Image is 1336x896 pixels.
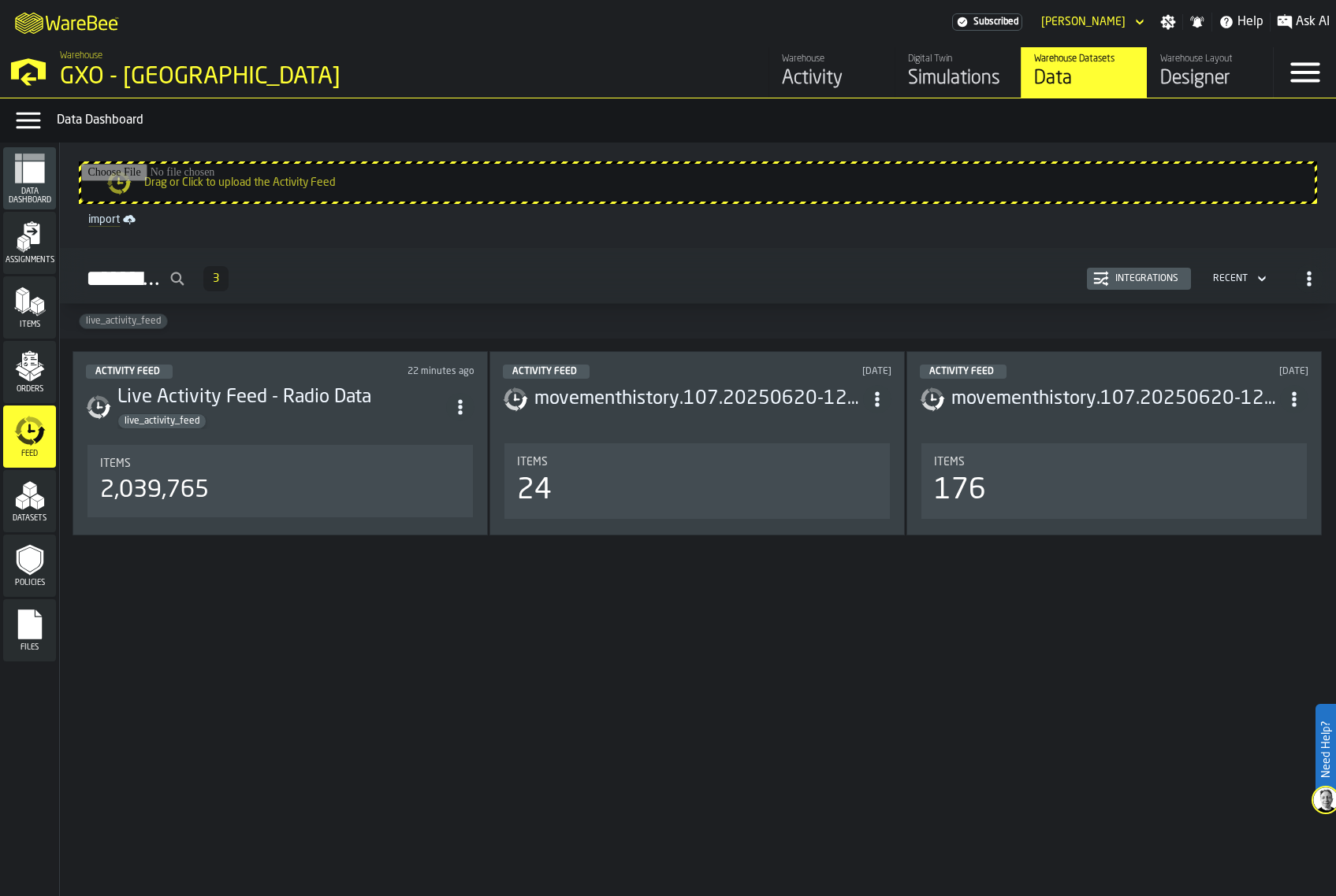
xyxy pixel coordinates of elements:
[1154,14,1182,30] label: button-toggle-Settings
[503,365,590,379] div: status-5 2
[1034,66,1134,91] div: Data
[973,17,1018,28] span: Subscribed
[517,456,877,468] div: Title
[908,66,1008,91] div: Simulations
[6,105,50,136] label: button-toggle-Data Menu
[951,387,1280,412] h3: movementhistory.107.20250620-1201.csv
[934,456,1294,468] div: Title
[1021,47,1147,98] a: link-to-/wh/i/ae0cd702-8cb1-4091-b3be-0aee77957c79/data
[100,457,460,470] div: Title
[3,405,56,468] li: menu Feed
[512,367,577,376] span: Activity Feed
[1041,16,1126,28] div: DropdownMenuValue-Adam Ludford
[895,47,1021,98] a: link-to-/wh/i/ae0cd702-8cb1-4091-b3be-0aee77957c79/simulations
[86,442,474,520] section: card-DataDashboardCard
[517,475,552,506] div: 24
[1160,66,1260,91] div: Designer
[1147,47,1273,98] a: link-to-/wh/i/ae0cd702-8cb1-4091-b3be-0aee77957c79/designer
[1160,54,1260,65] div: Warehouse Layout
[3,535,56,598] li: menu Policies
[929,367,994,376] span: Activity Feed
[3,212,56,275] li: menu Assignments
[3,385,56,394] span: Orders
[60,63,486,91] div: GXO - [GEOGRAPHIC_DATA]
[1317,705,1334,794] label: Need Help?
[81,164,1315,202] input: Drag or Click to upload the Activity Feed
[3,599,56,662] li: menu Files
[782,66,882,91] div: Activity
[95,367,160,376] span: Activity Feed
[3,579,56,587] span: Policies
[3,256,56,265] span: Assignments
[1207,269,1270,288] div: DropdownMenuValue-4
[1035,13,1148,31] div: DropdownMenuValue-Adam Ludford
[87,445,473,517] div: stat-Items
[504,443,890,519] div: stat-Items
[952,13,1022,31] div: Menu Subscription
[1237,13,1263,31] span: Help
[60,50,102,61] span: Warehouse
[100,457,131,470] span: Items
[1183,14,1211,30] label: button-toggle-Notifications
[782,54,882,65] div: Warehouse
[57,111,1330,130] div: Data Dashboard
[908,54,1008,65] div: Digital Twin
[920,365,1007,379] div: status-5 2
[934,456,965,468] span: Items
[80,316,167,327] span: live_activity_feed
[742,366,891,377] div: Updated: 24/06/2025, 11:58:59 Created: 24/06/2025, 01:08:30
[1109,273,1185,284] div: Integrations
[934,475,986,506] div: 176
[3,643,56,652] span: Files
[489,351,905,535] div: ItemListCard-DashboardItemContainer
[1271,13,1336,31] label: button-toggle-Ask AI
[3,450,56,458] span: Feed
[1274,47,1336,98] label: button-toggle-Menu
[100,476,209,505] div: 2,039,765
[1087,268,1191,290] button: button-Integrations
[1159,366,1308,377] div: Updated: 23/06/2025, 11:42:16 Created: 21/06/2025, 00:22:43
[1213,273,1248,284] div: DropdownMenuValue-4
[1296,13,1330,31] span: Ask AI
[3,514,56,523] span: Datasets
[3,276,56,339] li: menu Items
[60,248,1336,304] h2: button-Activity Feed
[952,13,1022,31] a: link-to-/wh/i/ae0cd702-8cb1-4091-b3be-0aee77957c79/settings/billing
[3,147,56,210] li: menu Data Dashboard
[3,320,56,329] span: Items
[118,416,206,427] span: live_activity_feed
[82,210,1314,229] a: link-to-/wh/i/ae0cd702-8cb1-4091-b3be-0aee77957c79/import/activity/
[3,187,56,205] span: Data Dashboard
[921,443,1307,519] div: stat-Items
[197,266,235,291] div: ButtonLoadMore-Load More-Prev-First-Last
[3,470,56,533] li: menu Datasets
[906,351,1322,535] div: ItemListCard-DashboardItemContainer
[503,440,891,522] section: card-DataDashboardCard
[3,341,56,404] li: menu Orders
[920,440,1308,522] section: card-DataDashboardCard
[117,385,446,410] h3: Live Activity Feed - Radio Data
[213,273,219,284] span: 3
[86,365,173,379] div: status-5 2
[73,351,488,535] div: ItemListCard-DashboardItemContainer
[768,47,895,98] a: link-to-/wh/i/ae0cd702-8cb1-4091-b3be-0aee77957c79/feed/
[1212,13,1270,31] label: button-toggle-Help
[534,387,863,412] h3: movementhistory.107.20250620-1201.csv
[517,456,548,468] span: Items
[326,366,474,377] div: Updated: 10/09/2025, 14:05:40 Created: 16/04/2025, 13:04:32
[1034,54,1134,65] div: Warehouse Datasets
